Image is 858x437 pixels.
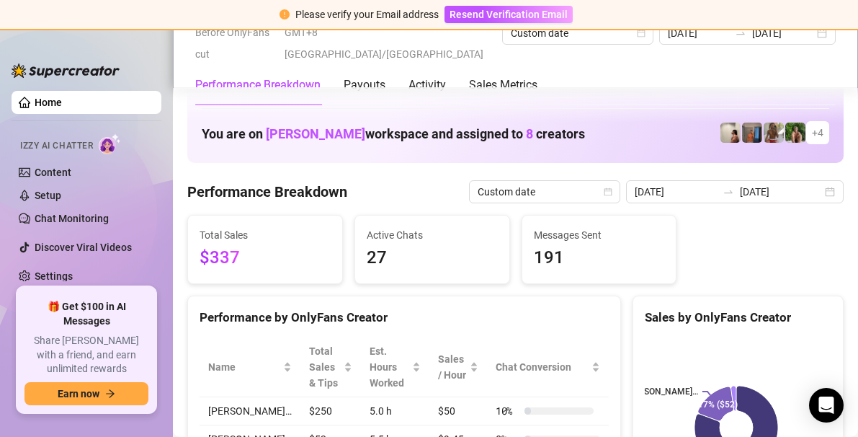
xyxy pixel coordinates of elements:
[367,227,498,243] span: Active Chats
[809,388,844,423] div: Open Intercom Messenger
[12,63,120,78] img: logo-BBDzfeDw.svg
[200,244,331,272] span: $337
[370,343,409,391] div: Est. Hours Worked
[604,187,612,196] span: calendar
[534,227,665,243] span: Messages Sent
[526,126,533,141] span: 8
[309,343,341,391] span: Total Sales & Tips
[285,22,493,65] span: GMT+8 [GEOGRAPHIC_DATA]/[GEOGRAPHIC_DATA]
[408,76,446,94] div: Activity
[300,397,361,425] td: $250
[195,22,276,65] span: Before OnlyFans cut
[478,181,612,203] span: Custom date
[637,29,645,37] span: calendar
[266,126,365,141] span: [PERSON_NAME]
[200,308,609,327] div: Performance by OnlyFans Creator
[764,123,784,143] img: Nathaniel
[645,308,831,327] div: Sales by OnlyFans Creator
[24,382,148,405] button: Earn nowarrow-right
[200,337,300,397] th: Name
[812,125,823,141] span: + 4
[534,244,665,272] span: 191
[35,213,109,224] a: Chat Monitoring
[280,9,290,19] span: exclamation-circle
[723,186,734,198] span: to
[361,397,429,425] td: 5.0 h
[723,186,734,198] span: swap-right
[438,351,467,383] span: Sales / Hour
[99,133,121,154] img: AI Chatter
[35,97,62,108] a: Home
[195,76,321,94] div: Performance Breakdown
[487,337,609,397] th: Chat Conversion
[344,76,385,94] div: Payouts
[429,337,487,397] th: Sales / Hour
[626,387,698,397] text: [PERSON_NAME]…
[735,27,746,39] span: swap-right
[511,22,645,44] span: Custom date
[496,359,589,375] span: Chat Conversion
[785,123,805,143] img: Nathaniel
[35,190,61,201] a: Setup
[469,76,537,94] div: Sales Metrics
[35,270,73,282] a: Settings
[752,25,814,41] input: End date
[450,9,568,20] span: Resend Verification Email
[735,27,746,39] span: to
[24,334,148,376] span: Share [PERSON_NAME] with a friend, and earn unlimited rewards
[720,123,741,143] img: Ralphy
[20,139,93,153] span: Izzy AI Chatter
[444,6,573,23] button: Resend Verification Email
[35,242,132,253] a: Discover Viral Videos
[295,6,439,22] div: Please verify your Email address
[187,182,347,202] h4: Performance Breakdown
[24,300,148,328] span: 🎁 Get $100 in AI Messages
[58,388,99,400] span: Earn now
[635,184,717,200] input: Start date
[202,126,585,142] h1: You are on workspace and assigned to creators
[496,403,519,419] span: 10 %
[208,359,280,375] span: Name
[200,397,300,425] td: [PERSON_NAME]…
[742,123,762,143] img: Wayne
[35,167,71,178] a: Content
[668,25,730,41] input: Start date
[105,389,115,399] span: arrow-right
[300,337,361,397] th: Total Sales & Tips
[429,397,487,425] td: $50
[367,244,498,272] span: 27
[740,184,822,200] input: End date
[200,227,331,243] span: Total Sales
